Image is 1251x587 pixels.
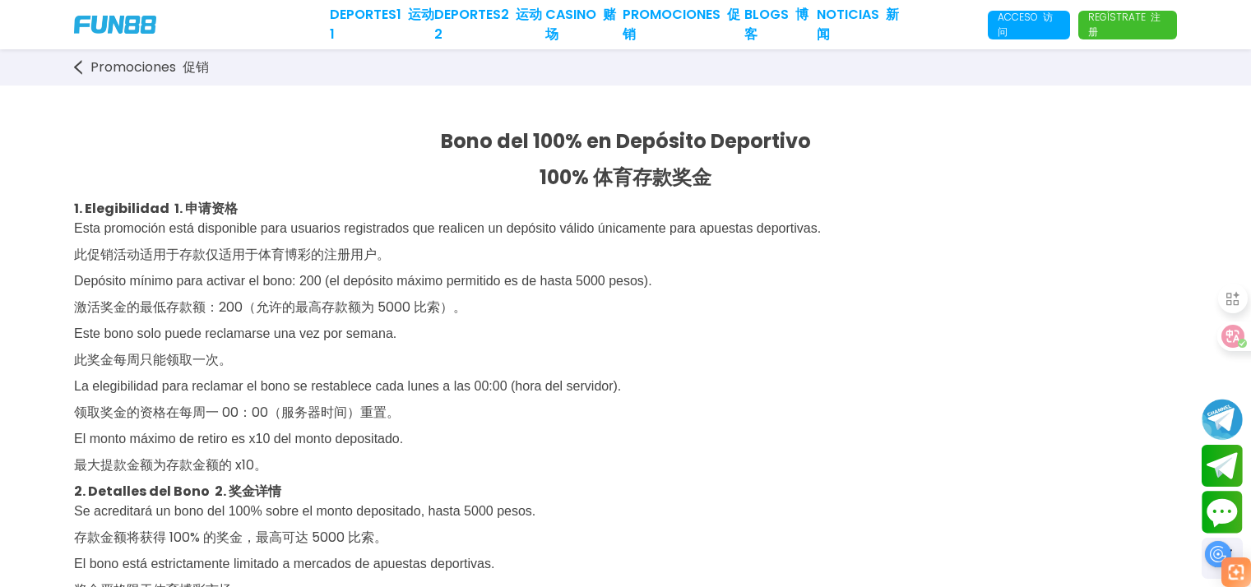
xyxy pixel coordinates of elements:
[74,298,466,317] font: 激活奖金的最低存款额：200（允许的最高存款额为 5000 比索）。
[74,482,281,501] strong: 2. Detalles del Bono
[744,5,809,44] font: 博客
[74,199,238,218] strong: 1. Elegibilidad
[545,5,616,44] font: 赌场
[1202,491,1243,534] button: Contact customer service
[183,58,209,76] font: 促销
[998,10,1053,39] font: 访问
[623,5,744,44] a: Promociones 促销
[1088,10,1167,39] p: Regístrate
[74,245,390,264] font: 此促销活动适用于存款仅适用于体育博彩的注册用户。
[545,5,623,44] a: CASINO 赌场
[817,5,899,44] font: 新闻
[330,5,434,44] font: 运动 1
[434,5,545,44] a: Deportes2 运动 2
[1202,445,1243,488] button: Join telegram
[74,58,225,77] a: Promociones 促销
[330,5,434,44] a: Deportes1 运动 1
[215,482,281,501] font: 2. 奖金详情
[1202,398,1243,441] button: Join telegram channel
[1088,10,1161,39] font: 注册
[74,350,232,369] font: 此奖金每周只能领取一次。
[74,221,821,472] span: Esta promoción está disponible para usuarios registrados que realicen un depósito válido únicamen...
[540,164,711,191] font: 100% 体育存款奖金
[74,455,267,474] font: 最大提款金额为存款金额的 x10。
[441,127,811,191] strong: Bono del 100% en Depósito Deportivo
[998,10,1060,39] p: Acceso
[74,403,400,422] font: 领取奖金的资格在每周一 00：00（服务器时间）重置。
[434,5,542,44] font: 运动 2
[623,5,740,44] font: 促销
[74,16,156,34] img: Company Logo
[744,5,816,44] a: BLOGS 博客
[74,528,387,547] font: 存款金额将获得 100% 的奖金，最高可达 5000 比索。
[174,199,238,218] font: 1. 申请资格
[817,5,906,44] a: NOTICIAS 新闻
[90,58,209,77] span: Promociones
[1202,538,1243,579] div: Switch theme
